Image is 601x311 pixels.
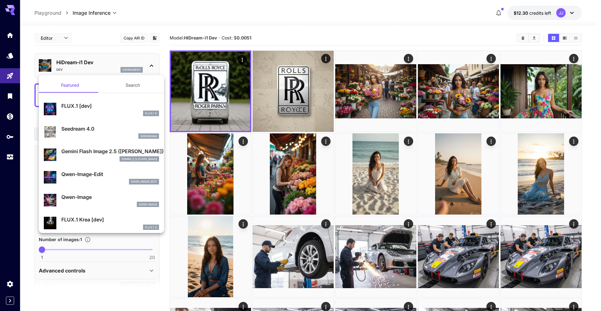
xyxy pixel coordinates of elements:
[61,102,159,110] p: FLUX.1 [dev]
[44,168,159,187] div: Qwen-Image-Editqwen_image_edit
[101,78,164,93] button: Search
[145,111,157,116] p: FLUX.1 D
[140,134,157,138] p: seedream4
[61,170,159,178] p: Qwen-Image-Edit
[44,122,159,142] div: Seedream 4.0seedream4
[61,193,159,201] p: Qwen-Image
[44,145,159,164] div: Gemini Flash Image 2.5 ([PERSON_NAME])gemini_2_5_flash_image
[44,191,159,210] div: Qwen-ImageQwen Image
[44,213,159,232] div: FLUX.1 Krea [dev]FLUX.1 D
[39,78,101,93] button: Featured
[145,225,157,230] p: FLUX.1 D
[44,100,159,119] div: FLUX.1 [dev]FLUX.1 D
[61,125,159,132] p: Seedream 4.0
[61,148,159,155] p: Gemini Flash Image 2.5 ([PERSON_NAME])
[131,179,157,184] p: qwen_image_edit
[61,216,159,223] p: FLUX.1 Krea [dev]
[121,157,157,161] p: gemini_2_5_flash_image
[139,202,157,207] p: Qwen Image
